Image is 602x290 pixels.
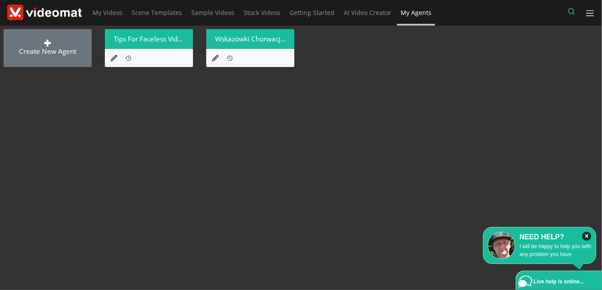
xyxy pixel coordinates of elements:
span: My Agents [401,8,431,17]
span: AI Video Creator [344,8,391,17]
a: Tips for faceless videos [105,29,193,49]
i: Close [582,232,591,241]
span: I will be happy to help you with any problem you have [520,243,591,257]
span: My Videos [93,8,123,17]
a: Live help is online... [518,273,602,290]
span: Scene Templates [132,8,182,17]
a: Wskazówki Chorwacja Grecja [206,29,294,49]
span: Sample Videos [191,8,234,17]
a: Create new Agent [4,29,92,67]
div: NEED HELP? [488,232,591,242]
span: Stock Videos [244,8,280,17]
img: Theme-Logo [7,4,82,21]
span: Live help is online... [534,279,584,285]
span: Getting Started [290,8,334,17]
